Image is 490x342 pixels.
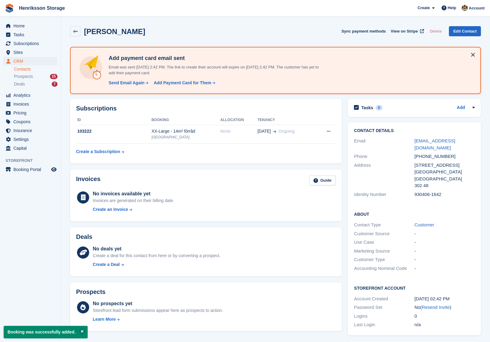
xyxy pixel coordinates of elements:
[76,148,120,155] div: Create a Subscription
[14,81,25,87] span: Deals
[420,305,451,310] span: ( )
[354,191,414,198] div: Identity Number
[13,135,50,144] span: Settings
[16,3,67,13] a: Henriksson Storage
[13,91,50,99] span: Analytics
[93,190,174,197] div: No invoices available yet
[415,230,475,237] div: -
[376,105,383,110] div: 0
[361,105,373,110] h2: Tasks
[5,158,61,164] span: Storefront
[354,304,414,311] div: Password Set
[422,305,450,310] a: Resend Invite
[76,115,152,125] th: ID
[13,165,50,174] span: Booking Portal
[3,109,58,117] a: menu
[354,295,414,302] div: Account Created
[354,239,414,246] div: Use Case
[152,128,220,134] div: XX-Large - 14m² förråd
[13,30,50,39] span: Tasks
[3,91,58,99] a: menu
[309,176,336,186] a: Guide
[448,5,456,11] span: Help
[427,26,444,36] button: Delete
[220,128,257,134] div: None
[93,206,174,213] a: Create an Invoice
[469,5,485,11] span: Account
[93,261,220,268] a: Create a Deal
[76,105,336,112] h2: Subscriptions
[93,206,128,213] div: Create an Invoice
[3,48,58,57] a: menu
[93,307,223,314] div: Storefront lead form submissions appear here as prospects to action.
[14,66,58,72] a: Contacts
[354,313,414,320] div: Logins
[154,80,211,86] div: Add Payment Card for Them
[3,100,58,108] a: menu
[415,191,475,198] div: 930406-1642
[354,153,414,160] div: Phone
[415,162,475,169] div: [STREET_ADDRESS]
[415,182,475,189] div: 302 48
[152,115,220,125] th: Booking
[93,300,223,307] div: No prospects yet
[50,166,58,173] a: Preview store
[13,109,50,117] span: Pricing
[106,64,319,76] p: Email was sent [DATE] 2:42 PM. The link to create their account will expire on [DATE] 2:42 PM. Th...
[354,285,475,291] h2: Storefront Account
[354,162,414,189] div: Address
[14,74,33,79] span: Prospects
[14,73,58,80] a: Prospects 15
[13,57,50,65] span: CRM
[354,321,414,328] div: Last Login
[14,81,58,87] a: Deals 7
[415,256,475,263] div: -
[84,27,145,36] h2: [PERSON_NAME]
[415,295,475,302] div: [DATE] 02:42 PM
[50,74,58,79] div: 15
[415,239,475,246] div: -
[418,5,430,11] span: Create
[354,230,414,237] div: Customer Source
[415,304,475,311] div: No
[13,117,50,126] span: Coupons
[76,176,100,186] h2: Invoices
[415,248,475,255] div: -
[257,128,271,134] span: [DATE]
[93,261,120,268] div: Create a Deal
[4,326,88,338] p: Booking was successfully added.
[52,82,58,87] div: 7
[3,22,58,30] a: menu
[341,26,386,36] button: Sync payment methods
[3,144,58,152] a: menu
[415,153,475,160] div: [PHONE_NUMBER]
[3,126,58,135] a: menu
[388,26,425,36] a: View on Stripe
[76,233,92,240] h2: Deals
[354,265,414,272] div: Accounting Nominal Code
[415,321,475,328] div: n/a
[415,222,434,227] a: Customer
[449,26,481,36] a: Edit Contact
[3,39,58,48] a: menu
[13,100,50,108] span: Invoices
[415,169,475,176] div: [GEOGRAPHIC_DATA]
[278,129,295,134] span: Ongoing
[76,146,124,157] a: Create a Subscription
[3,165,58,174] a: menu
[415,313,475,320] div: 0
[151,80,216,86] a: Add Payment Card for Them
[5,4,14,13] img: stora-icon-8386f47178a22dfd0bd8f6a31ec36ba5ce8667c1dd55bd0f319d3a0aa187defe.svg
[354,211,475,217] h2: About
[13,126,50,135] span: Insurance
[3,117,58,126] a: menu
[354,256,414,263] div: Customer Type
[93,197,174,204] div: Invoices are generated on their billing date.
[76,128,152,134] div: 103222
[93,316,223,323] a: Learn More
[354,248,414,255] div: Marketing Source
[391,28,418,34] span: View on Stripe
[106,55,319,62] h4: Add payment card email sent
[3,135,58,144] a: menu
[152,134,220,140] div: [GEOGRAPHIC_DATA]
